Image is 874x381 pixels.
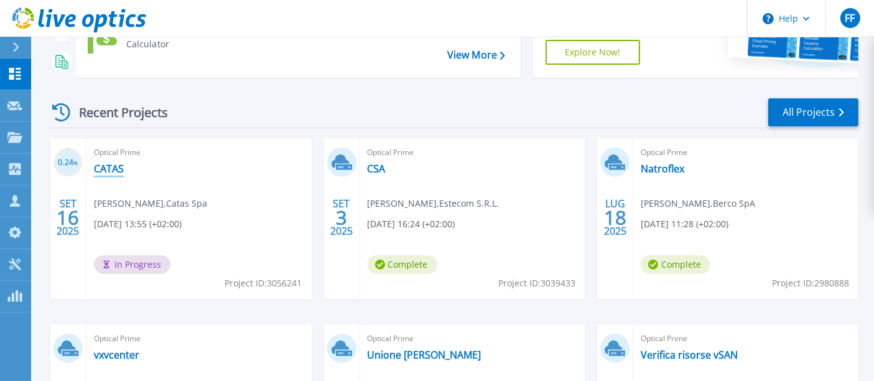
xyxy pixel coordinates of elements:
[94,349,139,361] a: vxvcenter
[768,98,858,126] a: All Projects
[336,212,347,223] span: 3
[368,162,386,175] a: CSA
[368,146,578,159] span: Optical Prime
[604,212,626,223] span: 18
[368,197,500,210] span: [PERSON_NAME] , Estecom S.R.L.
[94,197,207,210] span: [PERSON_NAME] , Catas Spa
[641,146,851,159] span: Optical Prime
[447,49,505,61] a: View More
[120,26,212,50] div: Cloud Pricing Calculator
[498,276,575,290] span: Project ID: 3039433
[641,162,684,175] a: Natroflex
[641,349,738,361] a: Verifica risorse vSAN
[48,97,185,128] div: Recent Projects
[94,255,170,274] span: In Progress
[225,276,302,290] span: Project ID: 3056241
[57,212,79,223] span: 16
[94,332,304,346] span: Optical Prime
[73,159,78,166] span: %
[94,146,304,159] span: Optical Prime
[94,162,124,175] a: CATAS
[641,217,728,231] span: [DATE] 11:28 (+02:00)
[641,255,710,274] span: Complete
[368,217,455,231] span: [DATE] 16:24 (+02:00)
[772,276,849,290] span: Project ID: 2980888
[845,13,855,23] span: FF
[94,217,182,231] span: [DATE] 13:55 (+02:00)
[330,195,353,240] div: SET 2025
[368,255,437,274] span: Complete
[641,197,755,210] span: [PERSON_NAME] , Berco SpA
[88,22,215,54] a: Cloud Pricing Calculator
[56,195,80,240] div: SET 2025
[368,332,578,346] span: Optical Prime
[368,349,481,361] a: Unione [PERSON_NAME]
[603,195,627,240] div: LUG 2025
[546,40,640,65] a: Explore Now!
[641,332,851,346] span: Optical Prime
[53,156,83,170] h3: 0.24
